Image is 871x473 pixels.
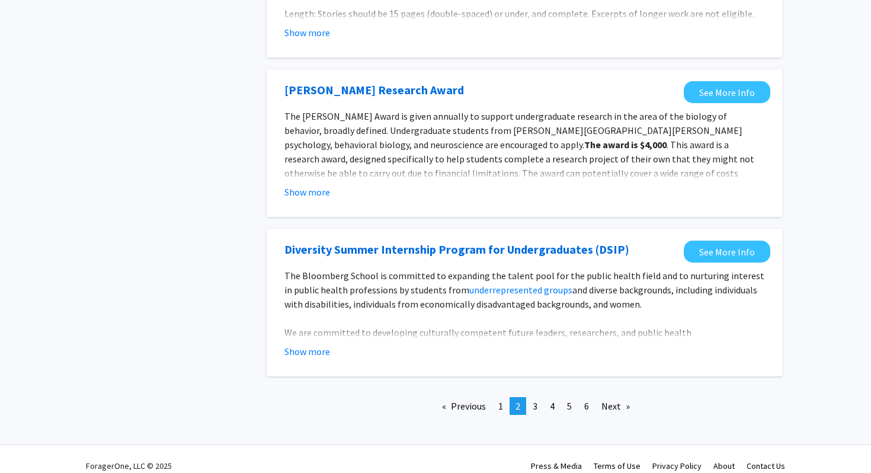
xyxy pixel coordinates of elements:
a: Previous page [436,397,492,415]
a: About [713,461,735,471]
span: 4 [550,400,555,412]
iframe: Chat [9,420,50,464]
a: Opens in a new tab [284,241,629,258]
a: Opens in a new tab [684,241,770,263]
button: Show more [284,344,330,359]
span: 5 [567,400,572,412]
a: Next page [595,397,636,415]
p: We are committed to developing culturally competent future leaders, researchers, and public healt... [284,325,764,397]
span: The [PERSON_NAME] Award is given annually to support undergraduate research in the area of the bi... [284,110,742,151]
ul: Pagination [267,397,782,415]
p: Length: Stories should be 15 pages (double-spaced) or under, and complete. Excerpts of longer wor... [284,7,764,21]
span: 1 [498,400,503,412]
span: 6 [584,400,589,412]
a: Press & Media [531,461,582,471]
a: underrepresented groups [469,284,572,296]
strong: The award is $4,000 [584,139,667,151]
button: Show more [284,185,330,199]
a: Contact Us [747,461,785,471]
a: Terms of Use [594,461,641,471]
button: Show more [284,25,330,40]
span: 2 [515,400,520,412]
span: 3 [533,400,537,412]
a: Privacy Policy [652,461,702,471]
p: The Bloomberg School is committed to expanding the talent pool for the public health field and to... [284,269,764,311]
a: Opens in a new tab [284,81,464,99]
a: Opens in a new tab [684,81,770,103]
